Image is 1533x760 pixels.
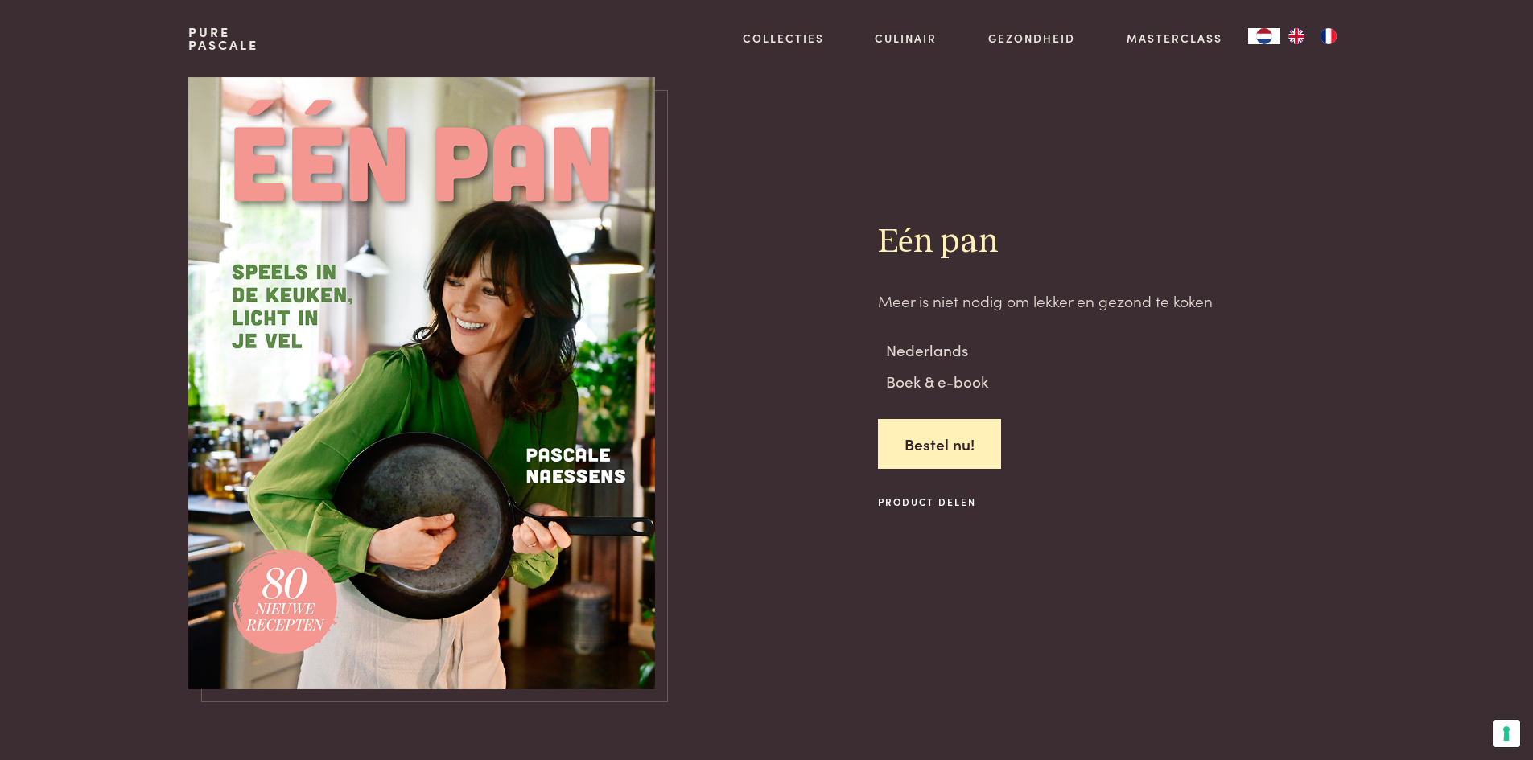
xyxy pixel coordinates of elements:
ul: Language list [1280,28,1345,44]
a: Masterclass [1127,30,1222,47]
div: Boek & e-book [878,370,989,393]
a: PurePascale [188,26,258,51]
a: NL [1248,28,1280,44]
div: Nederlands [878,339,989,362]
span: Product delen [878,495,994,509]
a: Bestel nu! [878,419,1001,470]
div: Language [1248,28,1280,44]
p: Meer is niet nodig om lekker en gezond te koken [878,290,1213,313]
aside: Language selected: Nederlands [1248,28,1345,44]
a: EN [1280,28,1313,44]
button: Uw voorkeuren voor toestemming voor trackingtechnologieën [1493,720,1520,747]
a: Collecties [743,30,824,47]
h2: Eén pan [878,221,1213,264]
img: https://admin.purepascale.com/wp-content/uploads/2025/07/een-pan-voorbeeldcover.png [188,77,655,689]
a: Culinair [875,30,937,47]
a: FR [1313,28,1345,44]
a: Gezondheid [988,30,1075,47]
